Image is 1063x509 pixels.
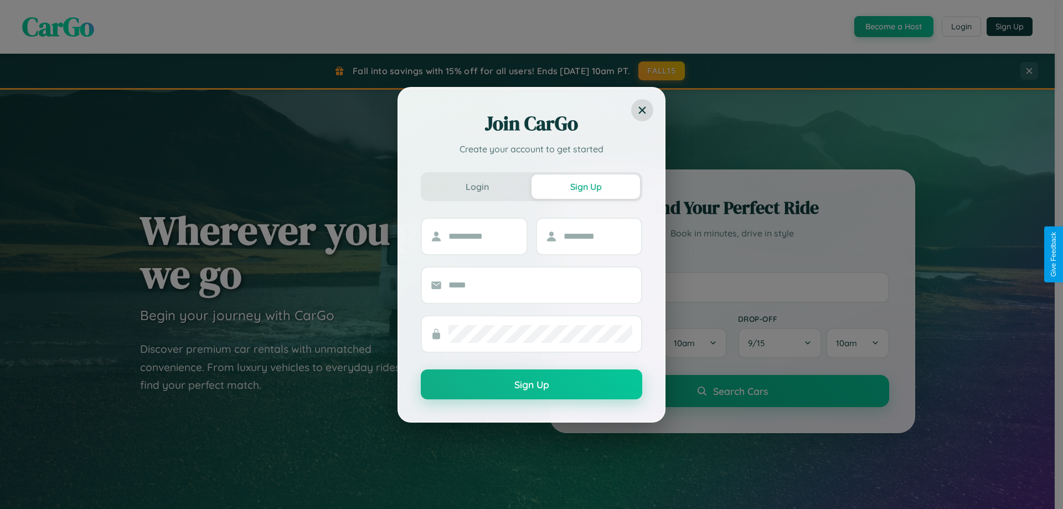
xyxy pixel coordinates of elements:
p: Create your account to get started [421,142,642,156]
h2: Join CarGo [421,110,642,137]
button: Login [423,174,531,199]
div: Give Feedback [1050,232,1057,277]
button: Sign Up [531,174,640,199]
button: Sign Up [421,369,642,399]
